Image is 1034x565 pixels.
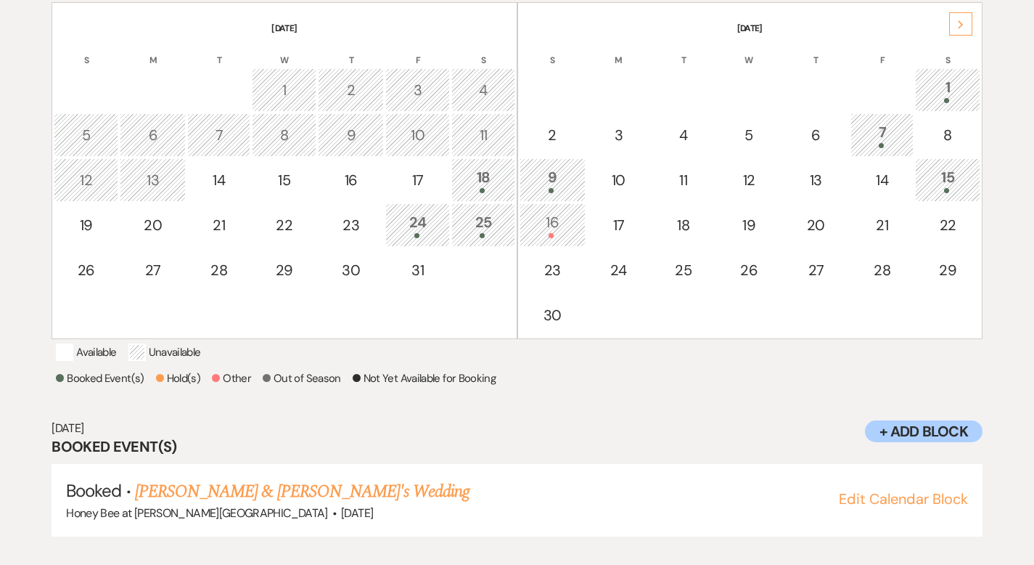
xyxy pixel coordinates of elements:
div: 4 [459,79,506,101]
button: + Add Block [865,420,982,442]
p: Available [56,344,116,361]
div: 19 [724,214,773,236]
th: T [652,36,715,67]
div: 20 [791,214,841,236]
div: 1 [260,79,308,101]
div: 16 [528,211,578,238]
div: 12 [62,169,110,191]
div: 23 [326,214,376,236]
span: [DATE] [341,505,373,521]
div: 6 [791,124,841,146]
div: 28 [195,259,242,281]
th: S [54,36,118,67]
div: 25 [660,259,707,281]
th: S [520,36,586,67]
div: 3 [595,124,642,146]
div: 26 [62,259,110,281]
p: Booked Event(s) [56,370,144,387]
th: T [318,36,384,67]
div: 16 [326,169,376,191]
div: 17 [393,169,442,191]
div: 10 [595,169,642,191]
div: 21 [858,214,906,236]
div: 24 [595,259,642,281]
p: Hold(s) [156,370,201,387]
div: 24 [393,211,442,238]
div: 21 [195,214,242,236]
div: 27 [128,259,178,281]
th: M [120,36,186,67]
h3: Booked Event(s) [52,436,982,457]
div: 17 [595,214,642,236]
p: Unavailable [128,344,201,361]
div: 7 [858,121,906,148]
div: 27 [791,259,841,281]
div: 5 [724,124,773,146]
div: 7 [195,124,242,146]
div: 14 [195,169,242,191]
div: 14 [858,169,906,191]
div: 3 [393,79,442,101]
a: [PERSON_NAME] & [PERSON_NAME]'s Wedding [135,479,470,505]
div: 18 [459,166,506,193]
div: 22 [260,214,308,236]
div: 5 [62,124,110,146]
div: 9 [528,166,578,193]
button: Edit Calendar Block [839,492,968,506]
div: 11 [660,169,707,191]
th: F [850,36,914,67]
th: F [385,36,450,67]
div: 4 [660,124,707,146]
div: 18 [660,214,707,236]
div: 15 [260,169,308,191]
div: 22 [923,214,972,236]
th: [DATE] [54,4,514,35]
div: 31 [393,259,442,281]
div: 12 [724,169,773,191]
div: 30 [528,304,578,326]
th: W [252,36,316,67]
th: M [587,36,650,67]
span: Booked [66,479,121,502]
div: 8 [923,124,972,146]
div: 28 [858,259,906,281]
div: 9 [326,124,376,146]
th: W [716,36,781,67]
p: Out of Season [263,370,341,387]
div: 25 [459,211,506,238]
div: 26 [724,259,773,281]
p: Other [212,370,251,387]
div: 2 [326,79,376,101]
th: S [915,36,980,67]
div: 6 [128,124,178,146]
div: 29 [260,259,308,281]
div: 11 [459,124,506,146]
th: T [783,36,849,67]
div: 29 [923,259,972,281]
th: S [451,36,514,67]
div: 1 [923,76,972,103]
th: T [187,36,250,67]
div: 13 [128,169,178,191]
div: 23 [528,259,578,281]
h6: [DATE] [52,420,982,436]
div: 2 [528,124,578,146]
div: 30 [326,259,376,281]
div: 13 [791,169,841,191]
div: 20 [128,214,178,236]
span: Honey Bee at [PERSON_NAME][GEOGRAPHIC_DATA] [66,505,327,521]
div: 8 [260,124,308,146]
div: 19 [62,214,110,236]
div: 15 [923,166,972,193]
p: Not Yet Available for Booking [353,370,496,387]
div: 10 [393,124,442,146]
th: [DATE] [520,4,980,35]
